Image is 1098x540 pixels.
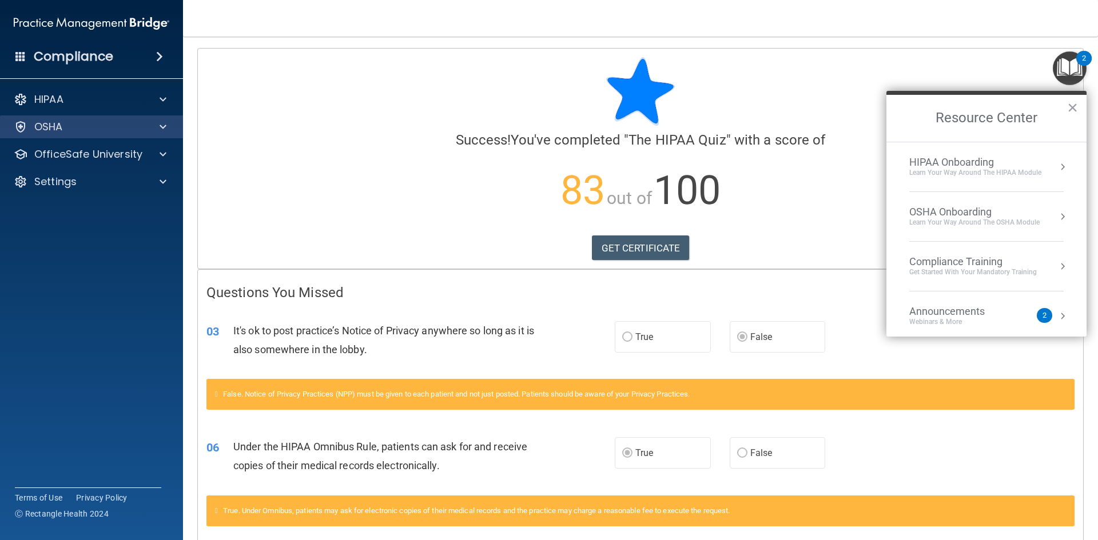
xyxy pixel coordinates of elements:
h4: Questions You Missed [206,285,1075,300]
div: Learn your way around the OSHA module [909,218,1040,227]
div: Resource Center [886,91,1087,337]
img: PMB logo [14,12,169,35]
p: OSHA [34,120,63,134]
p: OfficeSafe University [34,147,142,161]
input: False [737,333,747,342]
div: HIPAA Onboarding [909,156,1041,169]
a: OSHA [14,120,166,134]
a: HIPAA [14,93,166,106]
a: OfficeSafe University [14,147,166,161]
input: False [737,449,747,458]
button: Open Resource Center, 2 new notifications [1053,51,1087,85]
span: 83 [560,167,605,214]
div: Webinars & More [909,317,1008,327]
a: Settings [14,175,166,189]
div: 2 [1082,58,1086,73]
div: Compliance Training [909,255,1037,268]
span: The HIPAA Quiz [628,132,726,148]
button: Close [1067,98,1078,117]
span: It's ok to post practice’s Notice of Privacy anywhere so long as it is also somewhere in the lobby. [233,325,534,355]
span: 100 [654,167,721,214]
span: True [635,331,653,342]
span: False [750,331,773,342]
span: True. Under Omnibus, patients may ask for electronic copies of their medical records and the prac... [223,506,730,515]
h4: Compliance [34,49,113,65]
a: Privacy Policy [76,492,128,503]
h2: Resource Center [886,95,1087,142]
div: Learn Your Way around the HIPAA module [909,168,1041,178]
p: HIPAA [34,93,63,106]
span: True [635,447,653,458]
p: Settings [34,175,77,189]
span: out of [607,188,652,208]
a: Terms of Use [15,492,62,503]
span: Success! [456,132,511,148]
span: Under the HIPAA Omnibus Rule, patients can ask for and receive copies of their medical records el... [233,441,527,471]
span: False. Notice of Privacy Practices (NPP) must be given to each patient and not just posted. Patie... [223,390,690,398]
span: 03 [206,325,219,338]
span: False [750,447,773,458]
div: OSHA Onboarding [909,206,1040,218]
input: True [622,333,632,342]
a: GET CERTIFICATE [592,235,690,261]
span: 06 [206,441,219,454]
input: True [622,449,632,458]
img: blue-star-rounded.9d042014.png [606,57,675,126]
div: Announcements [909,305,1008,318]
div: Get Started with your mandatory training [909,267,1037,277]
h4: You've completed " " with a score of [206,133,1075,147]
span: Ⓒ Rectangle Health 2024 [15,508,109,519]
